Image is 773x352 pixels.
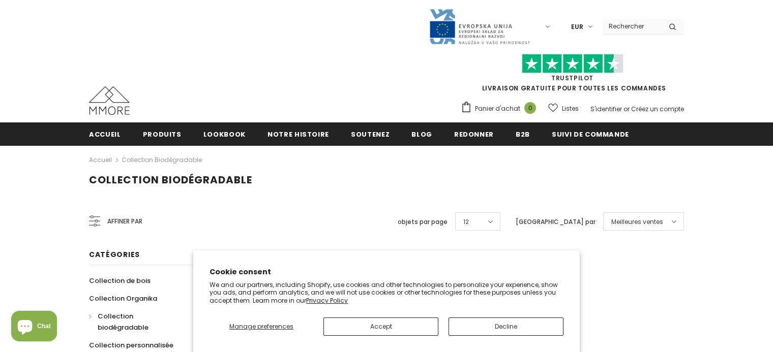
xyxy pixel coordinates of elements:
span: LIVRAISON GRATUITE POUR TOUTES LES COMMANDES [461,58,684,92]
a: Produits [143,122,182,145]
span: EUR [571,22,583,32]
span: Meilleures ventes [611,217,663,227]
span: Panier d'achat [475,104,520,114]
a: Redonner [454,122,494,145]
a: soutenez [351,122,390,145]
span: Lookbook [203,130,246,139]
a: Collection de bois [89,272,151,290]
span: 0 [524,102,536,114]
h2: Cookie consent [210,267,563,277]
label: [GEOGRAPHIC_DATA] par [516,217,596,227]
span: Notre histoire [267,130,329,139]
span: 12 [463,217,469,227]
a: Suivi de commande [552,122,629,145]
span: Collection personnalisée [89,340,173,350]
span: Affiner par [107,216,142,227]
a: Accueil [89,122,121,145]
span: Produits [143,130,182,139]
img: Cas MMORE [89,86,130,115]
a: Privacy Policy [306,296,348,305]
span: Blog [411,130,432,139]
input: Search Site [603,19,661,34]
a: Notre histoire [267,122,329,145]
img: Javni Razpis [429,8,530,45]
a: Collection biodégradable [89,307,185,336]
inbox-online-store-chat: Shopify online store chat [8,311,60,344]
p: We and our partners, including Shopify, use cookies and other technologies to personalize your ex... [210,281,563,305]
span: Redonner [454,130,494,139]
span: soutenez [351,130,390,139]
a: Collection biodégradable [122,155,202,164]
span: Listes [562,104,579,114]
button: Decline [449,317,563,336]
span: Collection de bois [89,276,151,285]
a: Listes [548,100,579,117]
a: Panier d'achat 0 [461,101,541,116]
button: Accept [323,317,438,336]
button: Manage preferences [210,317,313,336]
a: B2B [516,122,530,145]
a: TrustPilot [551,74,593,82]
a: Javni Razpis [429,22,530,30]
a: Blog [411,122,432,145]
span: Catégories [89,249,140,260]
a: Accueil [89,154,112,166]
label: objets par page [398,217,448,227]
span: Collection biodégradable [89,173,252,187]
span: Manage preferences [229,322,293,331]
a: S'identifier [590,105,622,113]
a: Créez un compte [631,105,684,113]
a: Lookbook [203,122,246,145]
img: Faites confiance aux étoiles pilotes [522,54,623,74]
span: B2B [516,130,530,139]
span: Suivi de commande [552,130,629,139]
a: Collection Organika [89,290,157,307]
span: Collection Organika [89,294,157,303]
span: or [623,105,630,113]
span: Collection biodégradable [98,311,148,332]
span: Accueil [89,130,121,139]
